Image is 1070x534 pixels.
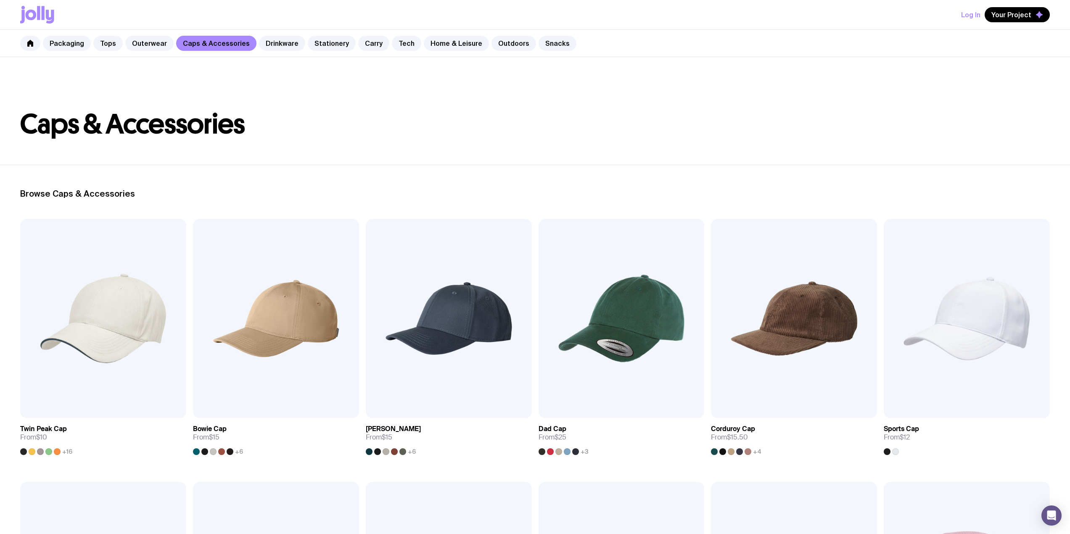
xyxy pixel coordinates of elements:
[36,433,47,442] span: $10
[366,418,532,455] a: [PERSON_NAME]From$15+6
[62,448,72,455] span: +16
[555,433,566,442] span: $25
[491,36,536,51] a: Outdoors
[884,433,910,442] span: From
[539,418,705,455] a: Dad CapFrom$25+3
[539,433,566,442] span: From
[20,111,1050,138] h1: Caps & Accessories
[727,433,748,442] span: $15.50
[193,418,359,455] a: Bowie CapFrom$15+6
[20,189,1050,199] h2: Browse Caps & Accessories
[93,36,123,51] a: Tops
[20,433,47,442] span: From
[408,448,416,455] span: +6
[235,448,243,455] span: +6
[366,425,421,433] h3: [PERSON_NAME]
[753,448,761,455] span: +4
[539,425,566,433] h3: Dad Cap
[308,36,356,51] a: Stationery
[884,425,919,433] h3: Sports Cap
[392,36,421,51] a: Tech
[581,448,589,455] span: +3
[900,433,910,442] span: $12
[985,7,1050,22] button: Your Project
[711,418,877,455] a: Corduroy CapFrom$15.50+4
[382,433,392,442] span: $15
[193,433,219,442] span: From
[711,433,748,442] span: From
[358,36,389,51] a: Carry
[20,418,186,455] a: Twin Peak CapFrom$10+16
[193,425,227,433] h3: Bowie Cap
[991,11,1031,19] span: Your Project
[961,7,980,22] button: Log In
[176,36,256,51] a: Caps & Accessories
[1041,505,1062,526] div: Open Intercom Messenger
[366,433,392,442] span: From
[539,36,576,51] a: Snacks
[20,425,67,433] h3: Twin Peak Cap
[259,36,305,51] a: Drinkware
[43,36,91,51] a: Packaging
[884,418,1050,455] a: Sports CapFrom$12
[209,433,219,442] span: $15
[711,425,755,433] h3: Corduroy Cap
[424,36,489,51] a: Home & Leisure
[125,36,174,51] a: Outerwear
